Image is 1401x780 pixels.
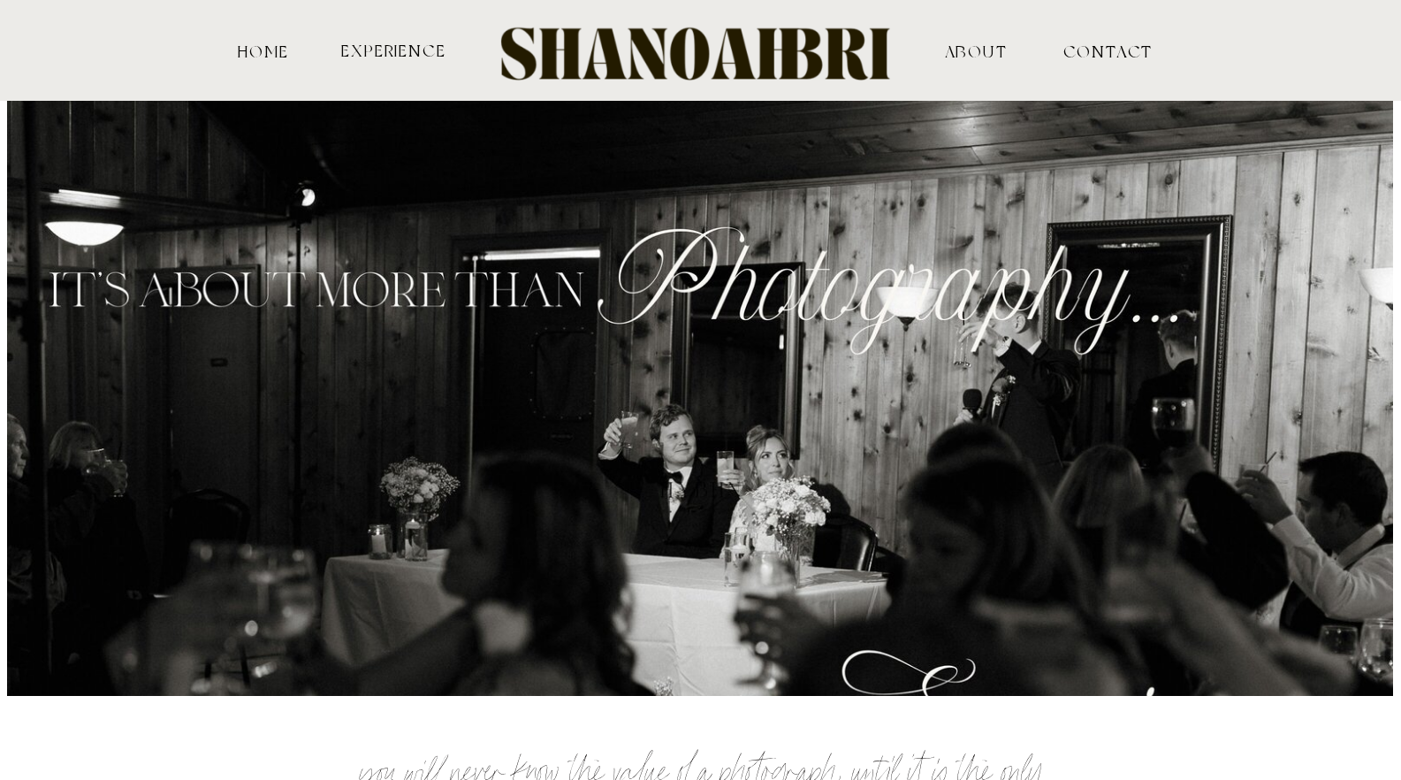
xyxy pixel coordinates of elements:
a: HOME [235,42,293,58]
a: ABOUT [889,42,1063,58]
a: contact [1063,42,1123,58]
a: experience [339,42,449,58]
